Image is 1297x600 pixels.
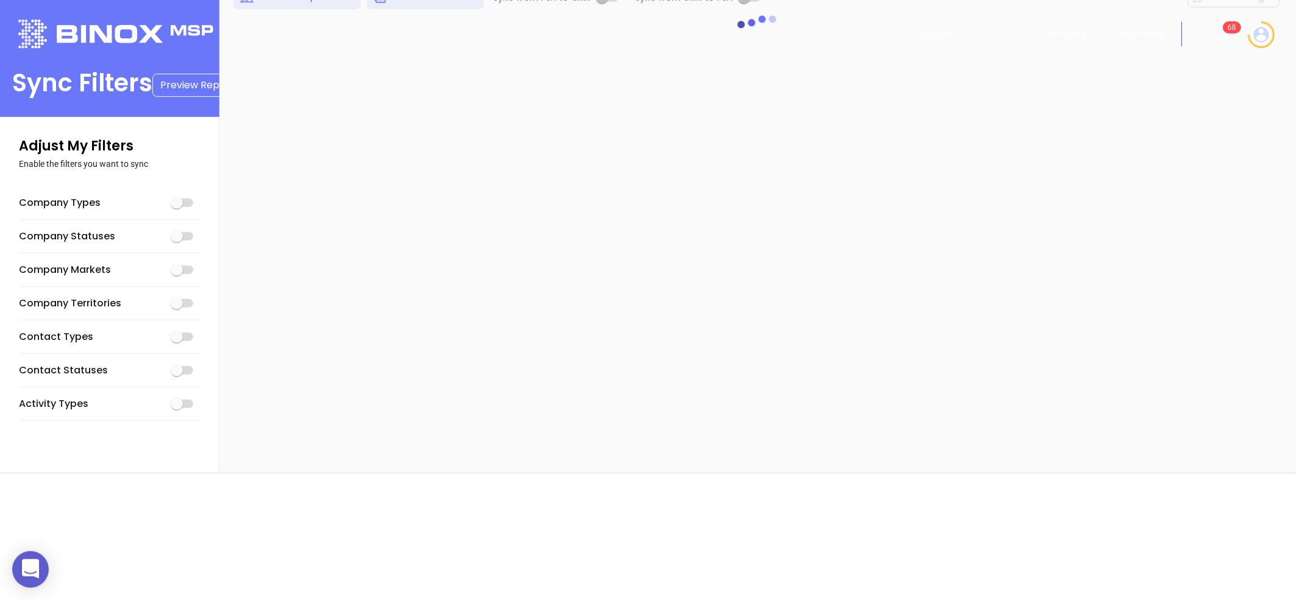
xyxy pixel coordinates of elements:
[921,22,957,46] a: Leads
[1232,23,1237,32] span: 8
[19,263,111,277] a: Company Markets
[1037,22,1092,46] a: Marketing
[1223,21,1242,34] sup: 68
[19,296,121,311] a: Company Territories
[1116,22,1170,46] a: Reporting
[19,363,108,378] a: Contact Statuses
[1252,25,1271,44] img: user
[981,22,1013,46] a: CRM
[19,136,201,156] p: Adjust My Filters
[19,330,93,344] a: Contact Types
[19,397,88,411] a: Activity Types
[19,156,201,172] p: Enable the filters you want to sync
[1218,27,1232,42] img: iconNotification
[19,196,101,210] a: Company Types
[19,229,115,244] a: Company Statuses
[18,19,213,48] img: logo
[152,74,269,97] button: Preview Report Filter
[1228,23,1232,32] span: 6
